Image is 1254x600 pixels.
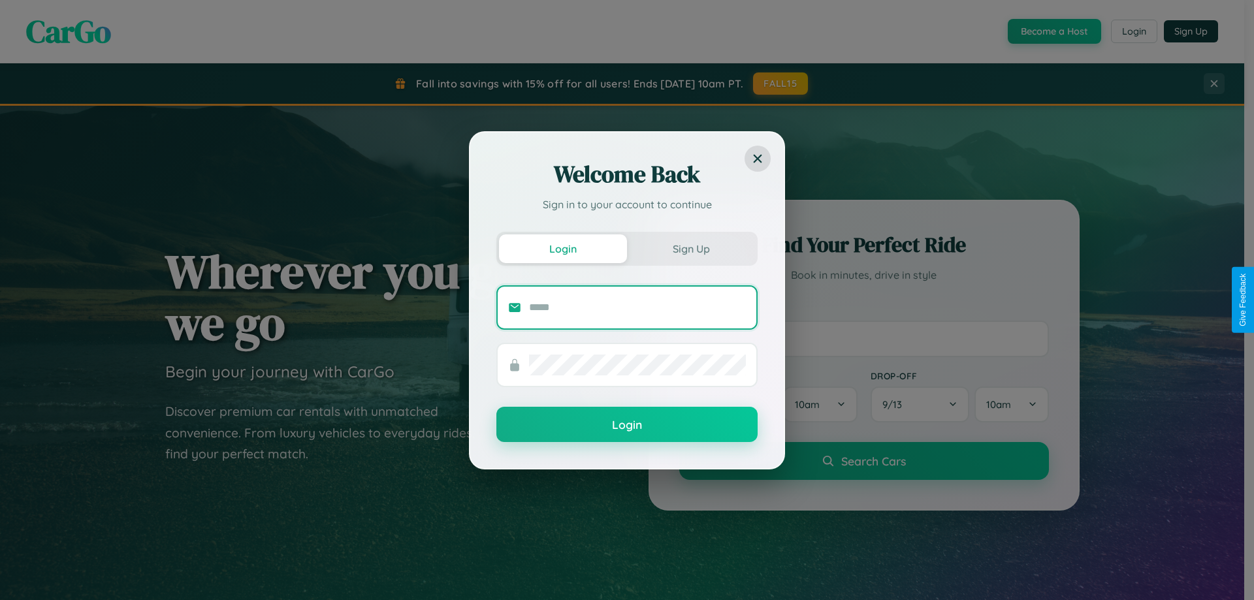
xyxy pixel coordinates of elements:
[499,234,627,263] button: Login
[627,234,755,263] button: Sign Up
[1238,274,1247,326] div: Give Feedback
[496,407,758,442] button: Login
[496,159,758,190] h2: Welcome Back
[496,197,758,212] p: Sign in to your account to continue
